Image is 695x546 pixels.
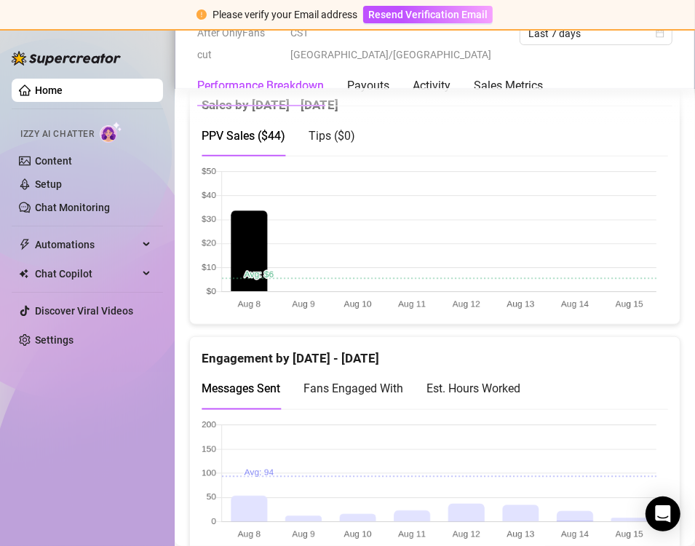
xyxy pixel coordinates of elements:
span: Fans Engaged With [303,381,403,395]
span: thunderbolt [19,239,31,250]
span: Messages Sent [202,381,280,395]
span: calendar [656,29,664,38]
span: PPV Sales ( $44 ) [202,129,285,143]
span: Izzy AI Chatter [20,127,94,141]
span: Resend Verification Email [368,9,488,20]
span: Last 7 days [528,23,664,44]
span: CST [GEOGRAPHIC_DATA]/[GEOGRAPHIC_DATA] [290,22,511,66]
a: Home [35,84,63,96]
a: Setup [35,178,62,190]
button: Resend Verification Email [363,6,493,23]
div: Sales Metrics [474,77,543,95]
a: Chat Monitoring [35,202,110,213]
img: AI Chatter [100,122,122,143]
a: Settings [35,334,74,346]
span: Automations [35,233,138,256]
img: logo-BBDzfeDw.svg [12,51,121,66]
span: After OnlyFans cut [197,22,282,66]
div: Please verify your Email address [213,7,357,23]
span: Tips ( $0 ) [309,129,355,143]
div: Performance Breakdown [197,77,324,95]
div: Payouts [347,77,389,95]
div: Open Intercom Messenger [646,496,680,531]
div: Activity [413,77,450,95]
a: Discover Viral Videos [35,305,133,317]
a: Content [35,155,72,167]
span: Chat Copilot [35,262,138,285]
img: Chat Copilot [19,269,28,279]
div: Engagement by [DATE] - [DATE] [202,337,668,368]
div: Est. Hours Worked [426,379,520,397]
span: exclamation-circle [196,9,207,20]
